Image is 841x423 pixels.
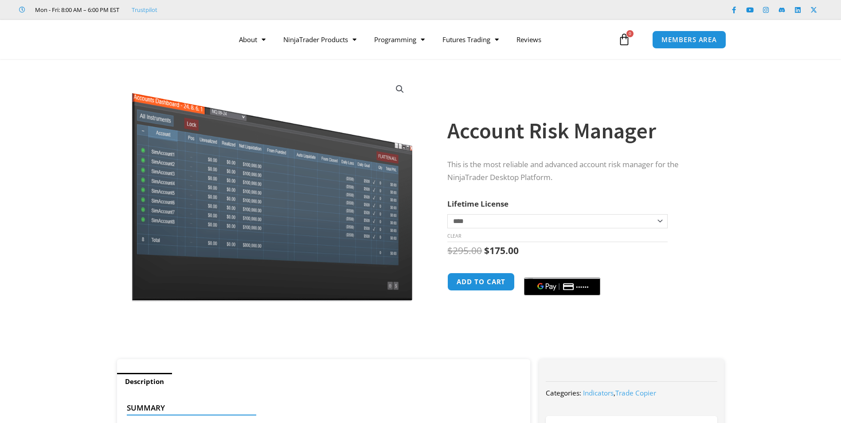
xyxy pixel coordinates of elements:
[365,29,434,50] a: Programming
[447,273,515,291] button: Add to cart
[508,29,550,50] a: Reviews
[583,388,614,397] a: Indicators
[132,4,157,15] a: Trustpilot
[274,29,365,50] a: NinjaTrader Products
[33,4,119,15] span: Mon - Fri: 8:00 AM – 6:00 PM EST
[127,403,514,412] h4: Summary
[583,388,656,397] span: ,
[434,29,508,50] a: Futures Trading
[484,244,489,257] span: $
[129,74,415,302] img: Screenshot 2024-08-26 15462845454
[652,31,726,49] a: MEMBERS AREA
[522,271,602,272] iframe: Secure payment input frame
[117,373,172,390] a: Description
[447,158,706,184] p: This is the most reliable and advanced account risk manager for the NinjaTrader Desktop Platform.
[447,199,509,209] label: Lifetime License
[447,244,453,257] span: $
[447,233,461,239] a: Clear options
[447,244,482,257] bdi: 295.00
[605,27,644,52] a: 0
[661,36,717,43] span: MEMBERS AREA
[626,30,634,37] span: 0
[103,23,198,55] img: LogoAI | Affordable Indicators – NinjaTrader
[546,388,581,397] span: Categories:
[524,278,600,295] button: Buy with GPay
[615,388,656,397] a: Trade Copier
[577,284,590,290] text: ••••••
[392,81,408,97] a: View full-screen image gallery
[447,115,706,146] h1: Account Risk Manager
[230,29,616,50] nav: Menu
[230,29,274,50] a: About
[484,244,519,257] bdi: 175.00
